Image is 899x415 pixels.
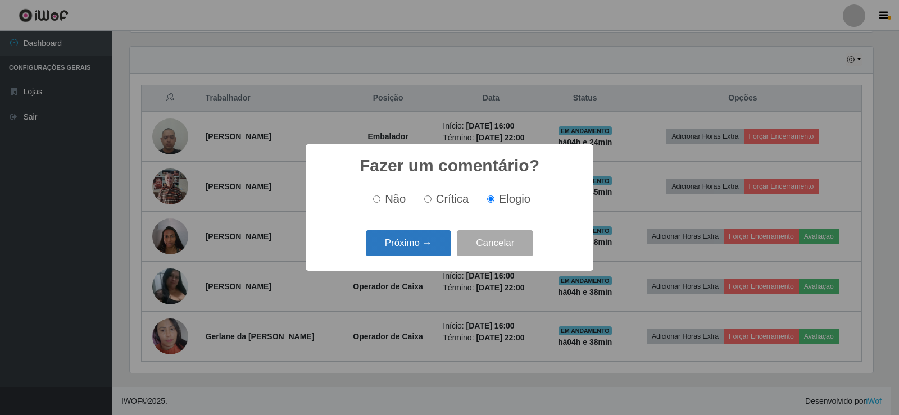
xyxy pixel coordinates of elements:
[360,156,539,176] h2: Fazer um comentário?
[373,195,380,203] input: Não
[385,193,406,205] span: Não
[487,195,494,203] input: Elogio
[424,195,432,203] input: Crítica
[436,193,469,205] span: Crítica
[457,230,533,257] button: Cancelar
[366,230,451,257] button: Próximo →
[499,193,530,205] span: Elogio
